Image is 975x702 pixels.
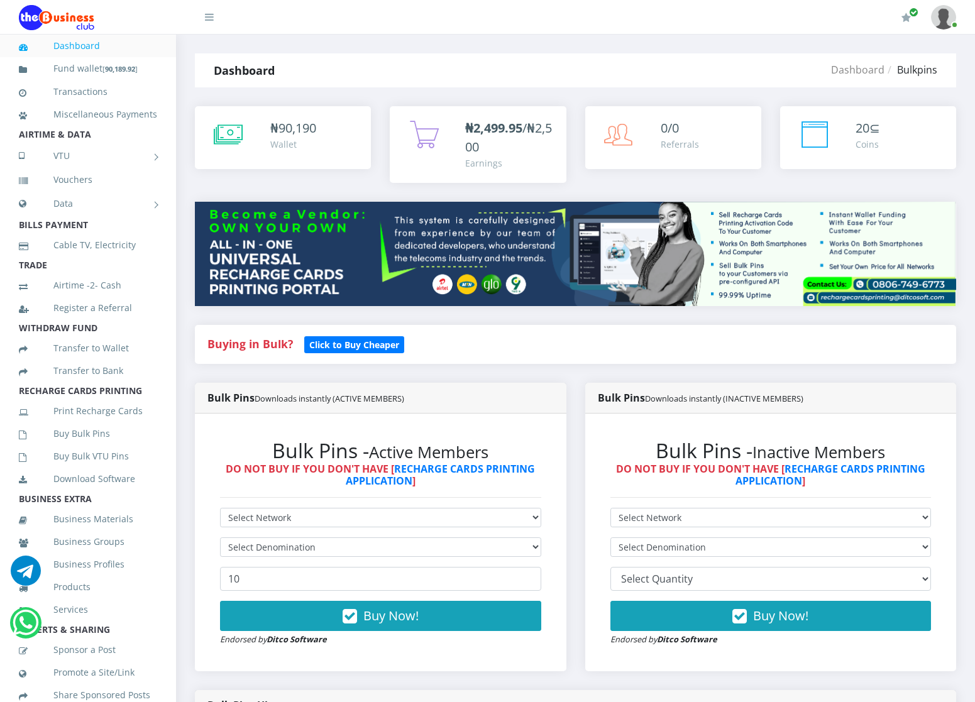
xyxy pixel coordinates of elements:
[220,567,541,591] input: Enter Quantity
[465,156,553,170] div: Earnings
[309,339,399,351] b: Click to Buy Cheaper
[220,601,541,631] button: Buy Now!
[856,119,869,136] span: 20
[19,165,157,194] a: Vouchers
[19,635,157,664] a: Sponsor a Post
[19,54,157,84] a: Fund wallet[90,189.92]
[11,565,41,586] a: Chat for support
[735,462,925,488] a: RECHARGE CARDS PRINTING APPLICATION
[255,393,404,404] small: Downloads instantly (ACTIVE MEMBERS)
[363,607,419,624] span: Buy Now!
[884,62,937,77] li: Bulkpins
[226,462,535,488] strong: DO NOT BUY IF YOU DON'T HAVE [ ]
[19,397,157,425] a: Print Recharge Cards
[19,505,157,534] a: Business Materials
[195,202,956,306] img: multitenant_rcp.png
[610,633,717,645] small: Endorsed by
[346,462,536,488] a: RECHARGE CARDS PRINTING APPLICATION
[752,441,885,463] small: Inactive Members
[19,527,157,556] a: Business Groups
[465,119,522,136] b: ₦2,499.95
[19,550,157,579] a: Business Profiles
[270,119,316,138] div: ₦
[909,8,918,17] span: Renew/Upgrade Subscription
[369,441,488,463] small: Active Members
[220,439,541,463] h2: Bulk Pins -
[661,138,699,151] div: Referrals
[598,391,803,405] strong: Bulk Pins
[901,13,911,23] i: Renew/Upgrade Subscription
[610,601,932,631] button: Buy Now!
[19,464,157,493] a: Download Software
[856,119,880,138] div: ⊆
[19,140,157,172] a: VTU
[19,188,157,219] a: Data
[610,439,932,463] h2: Bulk Pins -
[19,293,157,322] a: Register a Referral
[270,138,316,151] div: Wallet
[19,231,157,260] a: Cable TV, Electricity
[105,64,135,74] b: 90,189.92
[19,5,94,30] img: Logo
[207,391,404,405] strong: Bulk Pins
[753,607,808,624] span: Buy Now!
[214,63,275,78] strong: Dashboard
[220,633,327,645] small: Endorsed by
[661,119,679,136] span: 0/0
[19,100,157,129] a: Miscellaneous Payments
[465,119,552,155] span: /₦2,500
[19,658,157,687] a: Promote a Site/Link
[304,336,404,351] a: Click to Buy Cheaper
[585,106,761,169] a: 0/0 Referrals
[19,77,157,106] a: Transactions
[195,106,371,169] a: ₦90,190 Wallet
[856,138,880,151] div: Coins
[19,356,157,385] a: Transfer to Bank
[278,119,316,136] span: 90,190
[657,633,717,645] strong: Ditco Software
[931,5,956,30] img: User
[102,64,138,74] small: [ ]
[19,573,157,601] a: Products
[19,442,157,471] a: Buy Bulk VTU Pins
[267,633,327,645] strong: Ditco Software
[616,462,925,488] strong: DO NOT BUY IF YOU DON'T HAVE [ ]
[645,393,803,404] small: Downloads instantly (INACTIVE MEMBERS)
[19,31,157,60] a: Dashboard
[831,63,884,77] a: Dashboard
[19,595,157,624] a: Services
[19,271,157,300] a: Airtime -2- Cash
[19,334,157,363] a: Transfer to Wallet
[13,617,38,638] a: Chat for support
[390,106,566,183] a: ₦2,499.95/₦2,500 Earnings
[207,336,293,351] strong: Buying in Bulk?
[19,419,157,448] a: Buy Bulk Pins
